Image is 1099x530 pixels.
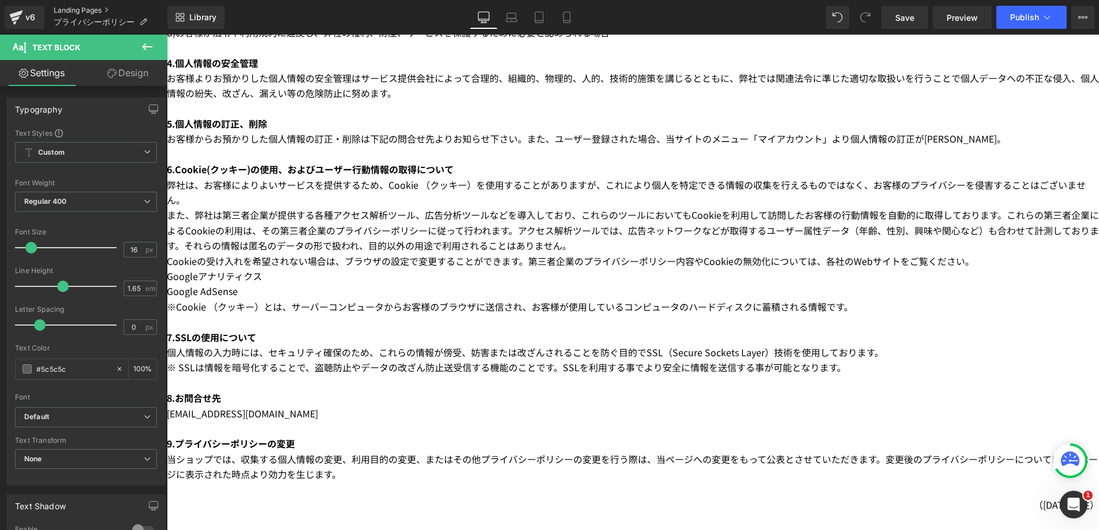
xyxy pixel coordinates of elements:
button: Undo [826,6,849,29]
a: Mobile [553,6,581,29]
span: 1 [1083,491,1093,500]
i: Default [24,412,49,422]
div: Text Color [15,344,157,352]
div: Font [15,393,157,401]
span: px [145,246,155,253]
input: Color [36,363,110,375]
span: （[DATE]現在） [867,463,932,477]
span: Text Block [32,43,80,52]
span: px [145,323,155,331]
a: Landing Pages [54,6,167,15]
a: Laptop [498,6,525,29]
button: Publish [996,6,1067,29]
div: Text Shadow [15,495,66,511]
div: % [129,359,156,379]
div: Letter Spacing [15,305,157,313]
a: New Library [167,6,225,29]
a: Preview [933,6,992,29]
a: v6 [5,6,44,29]
button: More [1071,6,1094,29]
b: Custom [38,148,65,158]
div: Text Transform [15,436,157,445]
span: Save [895,12,914,24]
span: プライバシーポリシー [54,17,134,27]
span: Preview [947,12,978,24]
span: em [145,285,155,292]
a: Desktop [470,6,498,29]
b: Regular 400 [24,197,67,206]
span: Library [189,12,216,23]
div: Line Height [15,267,157,275]
span: Publish [1010,13,1039,22]
div: v6 [23,10,38,25]
b: None [24,454,42,463]
a: Tablet [525,6,553,29]
a: Design [86,60,170,86]
div: Typography [15,98,62,114]
div: Text Styles [15,128,157,137]
button: Redo [854,6,877,29]
div: Font Weight [15,179,157,187]
div: Font Size [15,228,157,236]
iframe: Intercom live chat [1060,491,1087,518]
